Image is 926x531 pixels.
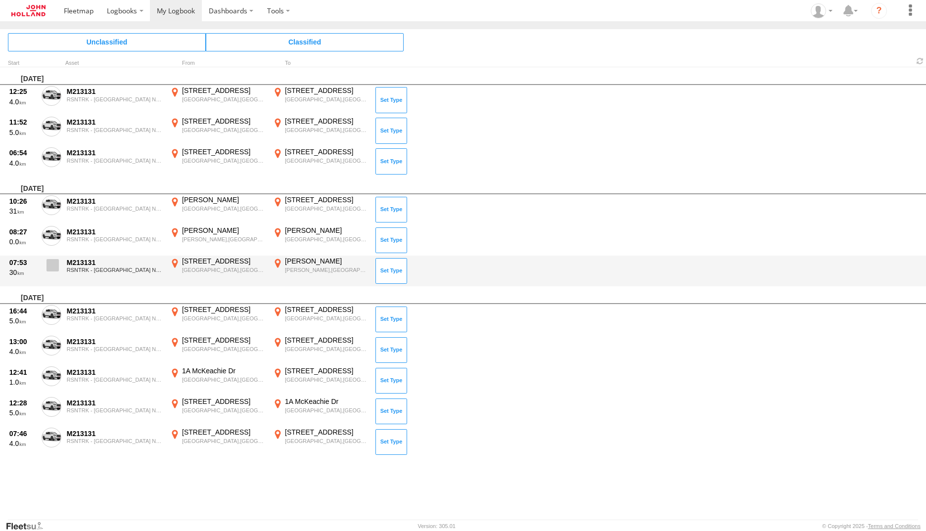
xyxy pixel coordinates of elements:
a: Visit our Website [5,521,51,531]
div: M213131 [67,307,163,315]
label: Click to View Event Location [271,147,370,176]
div: 12:25 [9,87,36,96]
div: [STREET_ADDRESS] [182,336,266,345]
div: 06:54 [9,148,36,157]
div: [PERSON_NAME] [182,195,266,204]
div: 12:41 [9,368,36,377]
div: [STREET_ADDRESS] [285,305,369,314]
div: RSNTRK - [GEOGRAPHIC_DATA] NSW - Track & Civil [67,377,163,383]
div: RSNTRK - [GEOGRAPHIC_DATA] NSW - Track & Civil [67,315,163,321]
label: Click to View Event Location [271,305,370,334]
div: 4.0 [9,159,36,168]
a: Return to Dashboard [2,2,54,19]
label: Click to View Event Location [168,147,267,176]
div: 08:27 [9,227,36,236]
div: [GEOGRAPHIC_DATA],[GEOGRAPHIC_DATA] [182,205,266,212]
div: [STREET_ADDRESS] [182,257,266,265]
div: © Copyright 2025 - [822,523,921,529]
div: M213131 [67,368,163,377]
div: [GEOGRAPHIC_DATA],[GEOGRAPHIC_DATA] [285,236,369,243]
div: [GEOGRAPHIC_DATA],[GEOGRAPHIC_DATA] [285,438,369,444]
div: M213131 [67,337,163,346]
div: To [271,61,370,66]
label: Click to View Event Location [168,117,267,145]
div: 1A McKeachie Dr [285,397,369,406]
div: [GEOGRAPHIC_DATA],[GEOGRAPHIC_DATA] [182,346,266,353]
div: [GEOGRAPHIC_DATA],[GEOGRAPHIC_DATA] [182,376,266,383]
div: M213131 [67,148,163,157]
label: Click to View Event Location [271,117,370,145]
div: Click to Sort [8,61,38,66]
div: 5.0 [9,128,36,137]
div: [PERSON_NAME] [285,257,369,265]
div: 30 [9,268,36,277]
label: Click to View Event Location [271,397,370,426]
label: Click to View Event Location [168,428,267,456]
button: Click to Set [375,87,407,113]
div: [STREET_ADDRESS] [182,117,266,126]
div: 11:52 [9,118,36,127]
label: Click to View Event Location [271,86,370,115]
button: Click to Set [375,118,407,143]
div: [GEOGRAPHIC_DATA],[GEOGRAPHIC_DATA] [285,376,369,383]
label: Click to View Event Location [271,226,370,255]
div: 16:44 [9,307,36,315]
button: Click to Set [375,368,407,394]
label: Click to View Event Location [271,366,370,395]
button: Click to Set [375,227,407,253]
div: [GEOGRAPHIC_DATA],[GEOGRAPHIC_DATA] [182,157,266,164]
div: Robert Foot [807,3,836,18]
div: 0.0 [9,237,36,246]
div: M213131 [67,227,163,236]
div: [GEOGRAPHIC_DATA],[GEOGRAPHIC_DATA] [285,315,369,322]
div: [STREET_ADDRESS] [285,336,369,345]
div: RSNTRK - [GEOGRAPHIC_DATA] NSW - Track & Civil [67,236,163,242]
div: RSNTRK - [GEOGRAPHIC_DATA] NSW - Track & Civil [67,267,163,273]
div: [STREET_ADDRESS] [182,147,266,156]
div: Asset [65,61,164,66]
div: [STREET_ADDRESS] [285,147,369,156]
div: [STREET_ADDRESS] [182,305,266,314]
label: Click to View Event Location [168,257,267,285]
div: [GEOGRAPHIC_DATA],[GEOGRAPHIC_DATA] [182,438,266,444]
div: 1.0 [9,378,36,387]
div: [PERSON_NAME] [285,226,369,235]
div: 4.0 [9,439,36,448]
div: [GEOGRAPHIC_DATA],[GEOGRAPHIC_DATA] [285,205,369,212]
div: [PERSON_NAME],[GEOGRAPHIC_DATA] [285,266,369,273]
button: Click to Set [375,148,407,174]
label: Click to View Event Location [168,397,267,426]
div: [STREET_ADDRESS] [182,397,266,406]
div: Version: 305.01 [418,523,456,529]
div: M213131 [67,398,163,407]
div: [STREET_ADDRESS] [285,428,369,437]
div: M213131 [67,118,163,127]
i: ? [871,3,887,19]
img: jhg-logo.svg [11,5,46,16]
button: Click to Set [375,307,407,332]
div: 5.0 [9,408,36,417]
label: Click to View Event Location [168,305,267,334]
button: Click to Set [375,258,407,284]
div: [STREET_ADDRESS] [285,86,369,95]
div: 5.0 [9,316,36,325]
div: [GEOGRAPHIC_DATA],[GEOGRAPHIC_DATA] [285,127,369,133]
label: Click to View Event Location [271,257,370,285]
label: Click to View Event Location [271,428,370,456]
div: [STREET_ADDRESS] [285,195,369,204]
div: [GEOGRAPHIC_DATA],[GEOGRAPHIC_DATA] [182,315,266,322]
div: 31 [9,207,36,216]
div: [GEOGRAPHIC_DATA],[GEOGRAPHIC_DATA] [182,407,266,414]
div: [STREET_ADDRESS] [182,428,266,437]
div: [STREET_ADDRESS] [285,366,369,375]
span: Refresh [914,56,926,66]
div: M213131 [67,87,163,96]
div: M213131 [67,197,163,206]
div: [STREET_ADDRESS] [285,117,369,126]
label: Click to View Event Location [168,226,267,255]
div: RSNTRK - [GEOGRAPHIC_DATA] NSW - Track & Civil [67,127,163,133]
div: M213131 [67,258,163,267]
div: RSNTRK - [GEOGRAPHIC_DATA] NSW - Track & Civil [67,438,163,444]
div: M213131 [67,429,163,438]
div: RSNTRK - [GEOGRAPHIC_DATA] NSW - Track & Civil [67,158,163,164]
